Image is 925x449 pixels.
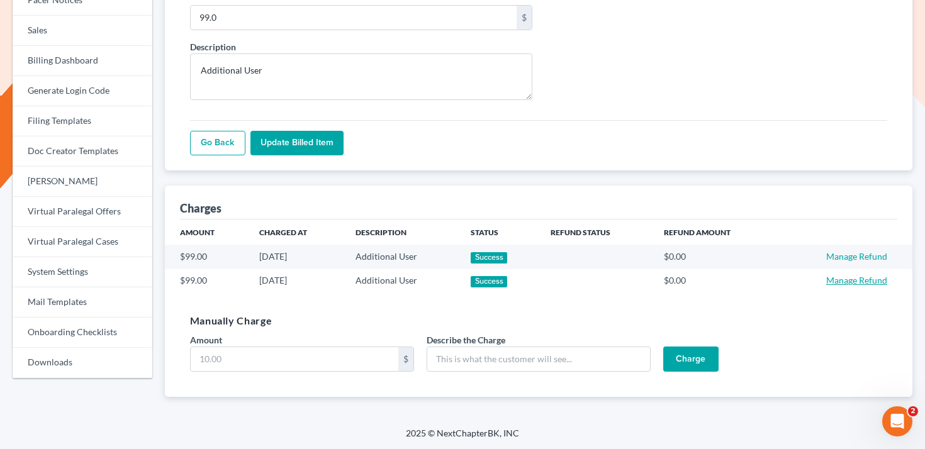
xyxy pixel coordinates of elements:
div: $ [398,347,413,371]
td: Additional User [345,269,461,293]
label: Amount [190,333,222,346]
div: Charges [180,201,221,216]
textarea: Additional User [190,53,532,100]
td: $99.00 [165,269,249,293]
td: Additional User [345,245,461,269]
td: $0.00 [654,269,776,293]
td: $0.00 [654,245,776,269]
a: Manage Refund [826,275,887,285]
a: Onboarding Checklists [13,318,152,348]
th: Status [461,219,541,245]
th: Charged At [249,219,345,245]
label: Describe the Charge [427,333,505,346]
a: Billing Dashboard [13,46,152,76]
a: Virtual Paralegal Offers [13,197,152,227]
div: Success [471,276,507,287]
a: Virtual Paralegal Cases [13,227,152,257]
a: Doc Creator Templates [13,136,152,167]
th: Refund Status [541,219,654,245]
a: Go Back [190,131,245,156]
h5: Manually Charge [190,313,887,328]
div: Success [471,252,507,263]
th: Amount [165,219,249,245]
a: Manage Refund [826,251,887,262]
th: Description [345,219,461,245]
td: [DATE] [249,245,345,269]
div: $ [517,6,532,30]
a: System Settings [13,257,152,287]
td: $99.00 [165,245,249,269]
iframe: Intercom live chat [882,406,912,436]
input: Update Billed item [250,131,344,156]
a: Downloads [13,348,152,378]
a: Generate Login Code [13,76,152,106]
label: Description [190,40,236,53]
th: Refund Amount [654,219,776,245]
input: 10.00 [191,6,517,30]
input: This is what the customer will see... [427,346,651,372]
a: Filing Templates [13,106,152,136]
a: Sales [13,16,152,46]
td: [DATE] [249,269,345,293]
span: 2 [908,406,918,416]
input: Charge [663,346,719,372]
a: [PERSON_NAME] [13,167,152,197]
a: Mail Templates [13,287,152,318]
input: 10.00 [191,347,398,371]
